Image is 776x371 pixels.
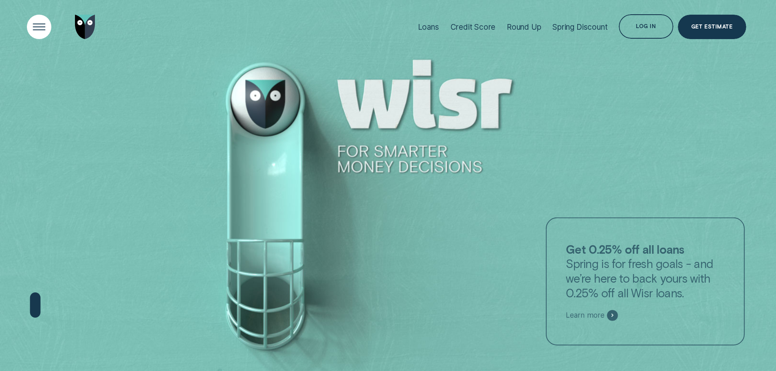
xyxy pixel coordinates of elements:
img: Wisr [75,15,95,39]
button: Log in [619,14,673,39]
a: Get 0.25% off all loansSpring is for fresh goals - and we’re here to back yours with 0.25% off al... [546,217,745,345]
div: Spring Discount [552,22,607,32]
p: Spring is for fresh goals - and we’re here to back yours with 0.25% off all Wisr loans. [566,242,725,300]
div: Loans [418,22,439,32]
strong: Get 0.25% off all loans [566,242,684,256]
button: Open Menu [27,15,51,39]
a: Get Estimate [678,15,746,39]
div: Round Up [507,22,541,32]
span: Learn more [566,311,605,320]
div: Credit Score [451,22,496,32]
